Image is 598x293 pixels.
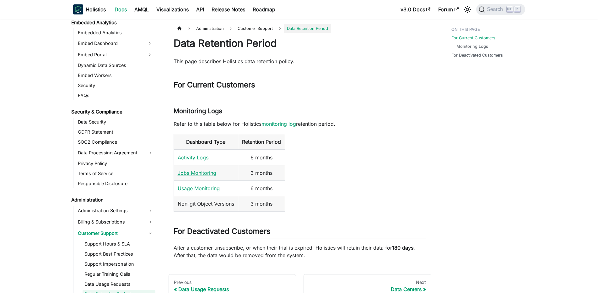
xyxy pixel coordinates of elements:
[309,286,426,292] div: Data Centers
[131,4,153,14] a: AMQL
[174,24,186,33] a: Home page
[76,128,155,136] a: GDPR Statement
[76,118,155,126] a: Data Security
[242,169,281,177] center: 3 months
[284,24,331,33] span: Data Retention Period
[178,154,208,161] a: Activity Logs
[434,4,462,14] a: Forum
[83,240,155,248] a: Support Hours & SLA
[476,4,525,15] button: Search (Ctrl+K)
[174,107,426,115] h3: Monitoring Logs
[76,206,155,216] a: Administration Settings
[73,4,83,14] img: Holistics
[178,170,216,176] a: Jobs Monitoring
[76,91,155,100] a: FAQs
[83,280,155,289] a: Data Usage Requests
[153,4,192,14] a: Visualizations
[451,52,503,58] a: For Deactivated Customers
[76,159,155,168] a: Privacy Policy
[208,4,249,14] a: Release Notes
[242,185,281,192] center: 6 months
[76,28,155,37] a: Embedded Analytics
[76,217,155,227] a: Billing & Subscriptions
[76,179,155,188] a: Responsible Disclosure
[76,50,144,60] a: Embed Portal
[69,18,155,27] a: Embedded Analytics
[76,71,155,80] a: Embed Workers
[76,228,155,238] a: Customer Support
[144,38,155,48] button: Expand sidebar category 'Embed Dashboard'
[76,61,155,70] a: Dynamic Data Sources
[83,270,155,279] a: Regular Training Calls
[83,260,155,268] a: Support Impersonation
[83,250,155,258] a: Support Best Practices
[397,4,434,14] a: v3.0 Docs
[514,6,520,12] kbd: K
[234,24,276,33] span: Customer Support
[174,80,426,92] h2: For Current Customers
[249,4,279,14] a: Roadmap
[462,4,472,14] button: Switch between dark and light mode (currently light mode)
[111,4,131,14] a: Docs
[76,148,155,158] a: Data Processing Agreement
[242,154,281,161] center: 6 months
[86,6,106,13] b: Holistics
[76,81,155,90] a: Security
[309,279,426,285] div: Next
[174,196,238,212] td: Non-git Object Versions
[174,279,291,285] div: Previous
[69,196,155,204] a: Administration
[174,227,426,239] h2: For Deactivated Customers
[174,58,426,65] p: This page describes Holistics data retention policy.
[67,19,161,293] nav: Docs sidebar
[485,7,507,12] span: Search
[261,121,296,127] a: monitoring log
[192,4,208,14] a: API
[392,245,413,251] strong: 180 days
[73,4,106,14] a: HolisticsHolistics
[69,108,155,116] a: Security & Compliance
[174,244,426,259] p: After a customer unsubscribe, or when their trial is expired, Holistics will retain their data fo...
[193,24,227,33] span: Administration
[76,38,144,48] a: Embed Dashboard
[178,185,220,191] a: Usage Monitoring
[174,134,238,150] th: Dashboard Type
[451,35,495,41] a: For Current Customers
[174,286,291,292] div: Data Usage Requests
[174,120,426,128] p: Refer to this table below for Holistics retention period.
[238,134,285,150] th: Retention Period
[174,37,426,50] h1: Data Retention Period
[144,50,155,60] button: Expand sidebar category 'Embed Portal'
[456,43,488,49] a: Monitoring Logs
[242,200,281,207] center: 3 months
[76,169,155,178] a: Terms of Service
[76,138,155,146] a: SOC2 Compliance
[174,24,426,33] nav: Breadcrumbs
